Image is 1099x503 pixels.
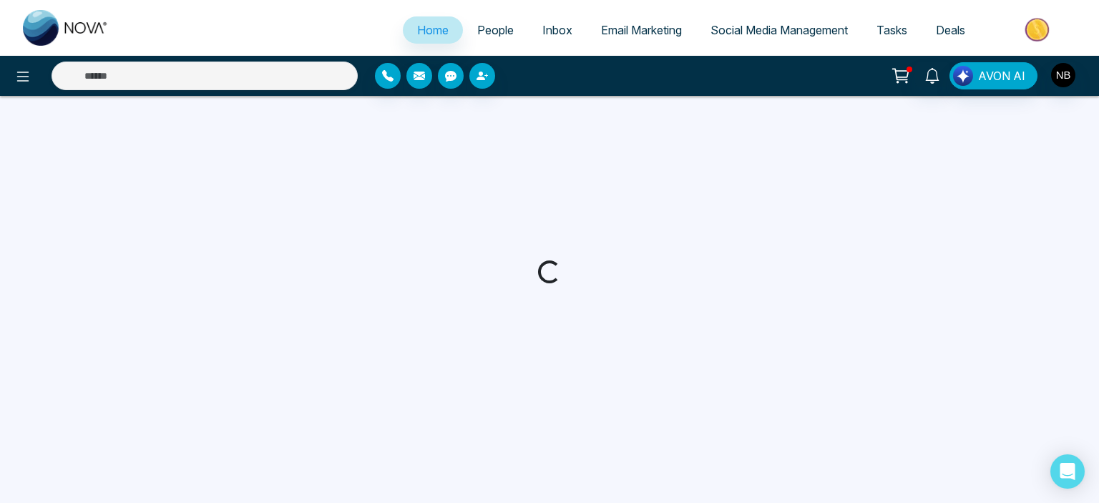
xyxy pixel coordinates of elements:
a: Social Media Management [696,16,862,44]
button: AVON AI [949,62,1037,89]
span: People [477,23,514,37]
a: Deals [922,16,980,44]
span: Email Marketing [601,23,682,37]
div: Open Intercom Messenger [1050,454,1085,489]
span: Home [417,23,449,37]
span: Social Media Management [710,23,848,37]
span: Deals [936,23,965,37]
a: Inbox [528,16,587,44]
img: User Avatar [1051,63,1075,87]
a: Tasks [862,16,922,44]
a: Home [403,16,463,44]
a: People [463,16,528,44]
span: Tasks [876,23,907,37]
span: Inbox [542,23,572,37]
img: Lead Flow [953,66,973,86]
span: AVON AI [978,67,1025,84]
a: Email Marketing [587,16,696,44]
img: Market-place.gif [987,14,1090,46]
img: Nova CRM Logo [23,10,109,46]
